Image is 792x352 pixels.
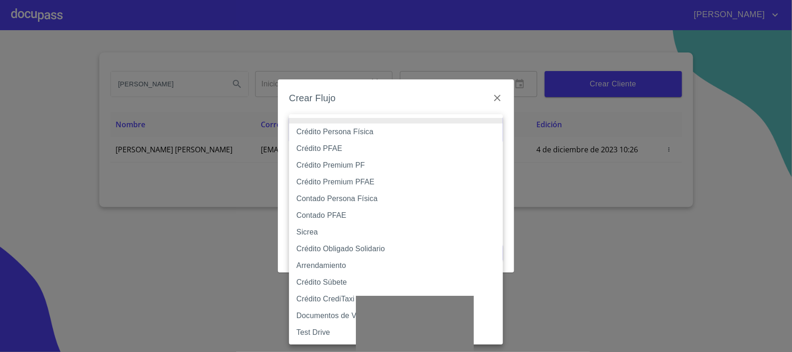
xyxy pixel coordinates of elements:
li: Arrendamiento [289,257,503,274]
li: Crédito Premium PFAE [289,174,503,190]
li: Crédito Persona Física [289,124,503,140]
li: Crédito PFAE [289,140,503,157]
li: Crédito Obligado Solidario [289,241,503,257]
li: Documentos de Vinculación [289,307,503,324]
li: None [289,118,503,124]
li: Contado Persona Física [289,190,503,207]
li: Contado PFAE [289,207,503,224]
li: Crédito CrediTaxi [289,291,503,307]
li: Sicrea [289,224,503,241]
li: Crédito Súbete [289,274,503,291]
li: Test Drive [289,324,503,341]
li: Crédito Premium PF [289,157,503,174]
